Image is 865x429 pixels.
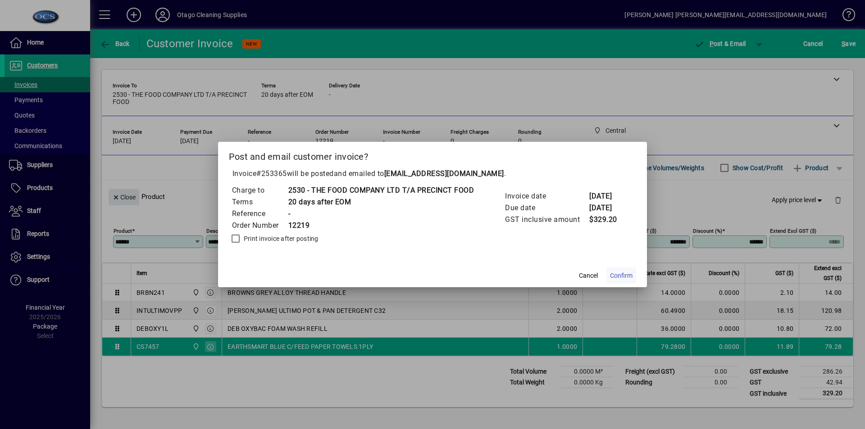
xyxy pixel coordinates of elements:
p: Invoice will be posted . [229,168,637,179]
span: and emailed to [334,169,504,178]
td: Reference [232,208,288,220]
button: Confirm [606,267,636,284]
h2: Post and email customer invoice? [218,142,647,168]
td: Due date [505,202,589,214]
td: 12219 [288,220,474,231]
td: [DATE] [589,202,625,214]
span: Cancel [579,271,598,280]
span: Confirm [610,271,633,280]
td: Charge to [232,185,288,196]
td: Terms [232,196,288,208]
td: 20 days after EOM [288,196,474,208]
b: [EMAIL_ADDRESS][DOMAIN_NAME] [384,169,504,178]
td: [DATE] [589,190,625,202]
td: $329.20 [589,214,625,226]
td: - [288,208,474,220]
td: 2530 - THE FOOD COMPANY LTD T/A PRECINCT FOOD [288,185,474,196]
span: #253365 [256,169,287,178]
td: Order Number [232,220,288,231]
td: GST inclusive amount [505,214,589,226]
label: Print invoice after posting [242,234,319,243]
td: Invoice date [505,190,589,202]
button: Cancel [574,267,603,284]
